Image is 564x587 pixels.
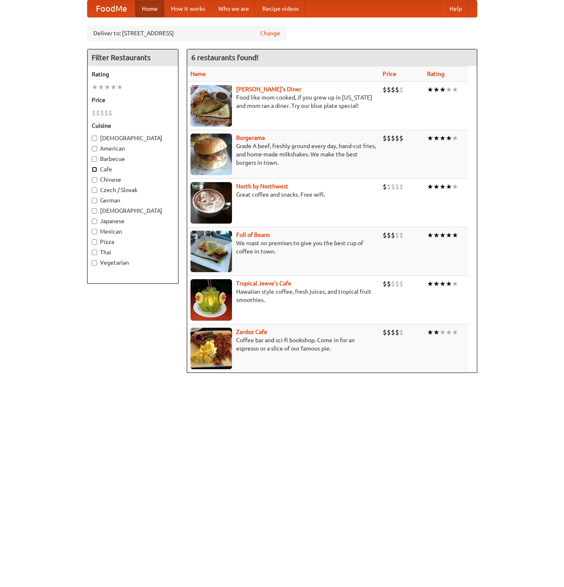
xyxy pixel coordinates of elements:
[92,227,174,236] label: Mexican
[236,280,291,287] a: Tropical Jeeve's Cafe
[92,229,97,234] input: Mexican
[92,156,97,162] input: Barbecue
[383,231,387,240] li: $
[236,183,288,190] b: North by Northwest
[104,83,110,92] li: ★
[236,134,265,141] b: Burgerama
[387,85,391,94] li: $
[92,165,174,173] label: Cafe
[439,134,446,143] li: ★
[387,231,391,240] li: $
[433,328,439,337] li: ★
[395,231,399,240] li: $
[443,0,469,17] a: Help
[446,328,452,337] li: ★
[399,279,403,288] li: $
[433,134,439,143] li: ★
[164,0,212,17] a: How it works
[92,175,174,184] label: Chinese
[236,86,301,93] a: [PERSON_NAME]'s Diner
[399,182,403,191] li: $
[433,182,439,191] li: ★
[446,231,452,240] li: ★
[92,155,174,163] label: Barbecue
[92,122,174,130] h5: Cuisine
[395,134,399,143] li: $
[190,239,376,256] p: We roast on premises to give you the best cup of coffee in town.
[190,190,376,199] p: Great coffee and snacks. Free wifi.
[100,108,104,117] li: $
[110,83,117,92] li: ★
[383,85,387,94] li: $
[92,70,174,78] h5: Rating
[383,328,387,337] li: $
[92,134,174,142] label: [DEMOGRAPHIC_DATA]
[439,182,446,191] li: ★
[87,26,286,41] div: Deliver to: [STREET_ADDRESS]
[387,134,391,143] li: $
[190,231,232,272] img: beans.jpg
[427,71,444,77] a: Rating
[92,167,97,172] input: Cafe
[92,83,98,92] li: ★
[391,182,395,191] li: $
[92,217,174,225] label: Japanese
[117,83,123,92] li: ★
[383,182,387,191] li: $
[190,279,232,321] img: jeeves.jpg
[427,182,433,191] li: ★
[383,71,396,77] a: Price
[399,231,403,240] li: $
[190,328,232,369] img: zardoz.jpg
[427,328,433,337] li: ★
[399,85,403,94] li: $
[92,238,174,246] label: Pizza
[212,0,256,17] a: Who we are
[190,182,232,224] img: north.jpg
[387,182,391,191] li: $
[452,328,458,337] li: ★
[92,219,97,224] input: Japanese
[92,144,174,153] label: American
[92,196,174,205] label: German
[452,182,458,191] li: ★
[452,134,458,143] li: ★
[452,231,458,240] li: ★
[96,108,100,117] li: $
[391,85,395,94] li: $
[439,231,446,240] li: ★
[446,85,452,94] li: ★
[190,336,376,353] p: Coffee bar and sci-fi bookshop. Come in for an espresso or a slice of our famous pie.
[190,71,206,77] a: Name
[236,231,270,238] a: Full of Beans
[190,287,376,304] p: Hawaiian style coffee, fresh juices, and tropical fruit smoothies.
[260,29,280,37] a: Change
[92,239,97,245] input: Pizza
[92,146,97,151] input: American
[92,260,97,265] input: Vegetarian
[236,329,267,335] a: Zardoz Cafe
[387,328,391,337] li: $
[433,85,439,94] li: ★
[399,134,403,143] li: $
[391,134,395,143] li: $
[446,134,452,143] li: ★
[92,258,174,267] label: Vegetarian
[383,134,387,143] li: $
[88,0,135,17] a: FoodMe
[433,279,439,288] li: ★
[439,279,446,288] li: ★
[439,85,446,94] li: ★
[191,54,259,61] ng-pluralize: 6 restaurants found!
[92,208,97,214] input: [DEMOGRAPHIC_DATA]
[446,182,452,191] li: ★
[399,328,403,337] li: $
[446,279,452,288] li: ★
[427,85,433,94] li: ★
[190,93,376,110] p: Food like mom cooked, if you grew up in [US_STATE] and mom ran a diner. Try our blue plate special!
[395,85,399,94] li: $
[108,108,112,117] li: $
[92,108,96,117] li: $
